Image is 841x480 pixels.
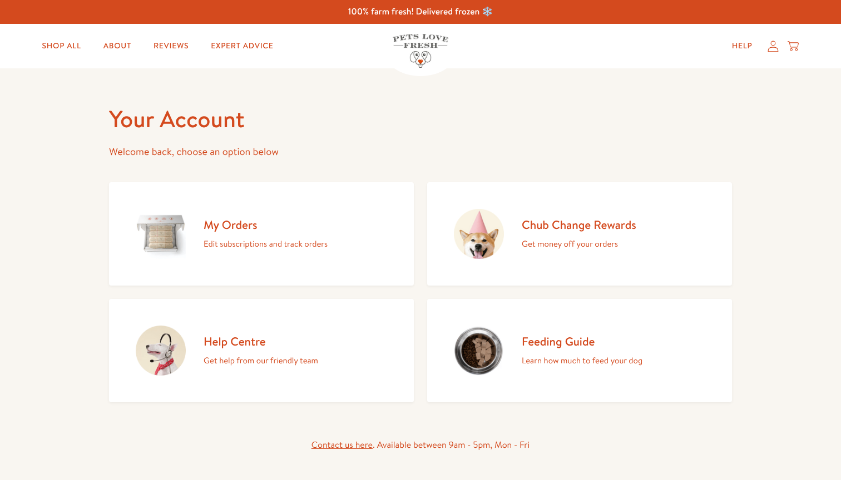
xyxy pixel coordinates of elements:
[522,353,642,368] p: Learn how much to feed your dog
[522,237,636,251] p: Get money off your orders
[427,299,732,402] a: Feeding Guide Learn how much to feed your dog
[204,334,318,349] h2: Help Centre
[109,143,732,161] p: Welcome back, choose an option below
[33,35,90,57] a: Shop All
[427,182,732,286] a: Chub Change Rewards Get money off your orders
[145,35,197,57] a: Reviews
[109,182,414,286] a: My Orders Edit subscriptions and track orders
[204,353,318,368] p: Get help from our friendly team
[204,217,328,232] h2: My Orders
[109,104,732,134] h1: Your Account
[522,217,636,232] h2: Chub Change Rewards
[204,237,328,251] p: Edit subscriptions and track orders
[393,34,448,68] img: Pets Love Fresh
[109,299,414,402] a: Help Centre Get help from our friendly team
[109,438,732,453] div: . Available between 9am - 5pm, Mon - Fri
[522,334,642,349] h2: Feeding Guide
[202,35,282,57] a: Expert Advice
[311,439,373,451] a: Contact us here
[95,35,140,57] a: About
[723,35,761,57] a: Help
